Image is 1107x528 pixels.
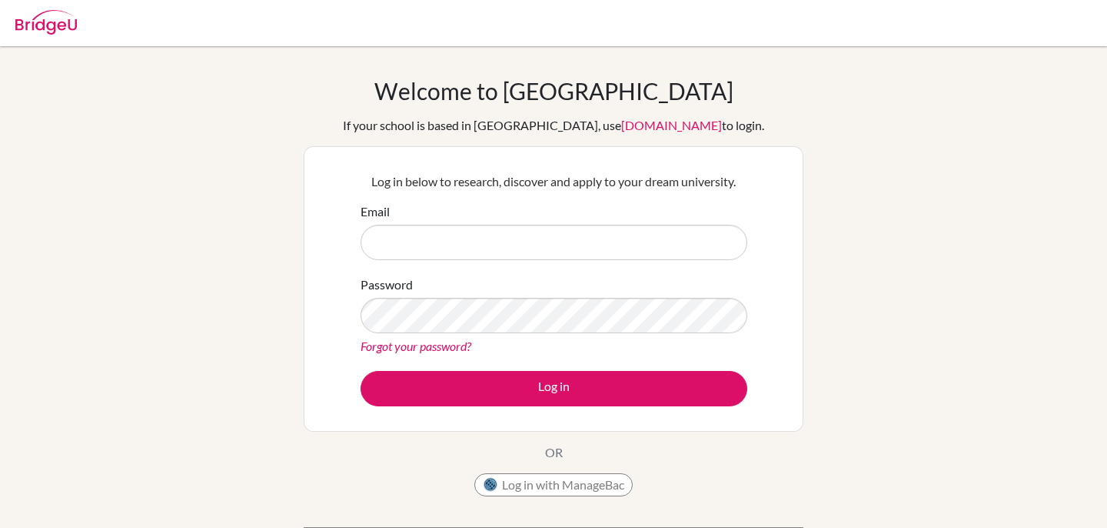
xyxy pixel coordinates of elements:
[474,473,633,496] button: Log in with ManageBac
[361,276,413,294] label: Password
[545,443,563,462] p: OR
[621,118,722,132] a: [DOMAIN_NAME]
[343,116,764,135] div: If your school is based in [GEOGRAPHIC_DATA], use to login.
[361,339,471,353] a: Forgot your password?
[361,172,747,191] p: Log in below to research, discover and apply to your dream university.
[361,371,747,406] button: Log in
[361,202,390,221] label: Email
[374,77,733,105] h1: Welcome to [GEOGRAPHIC_DATA]
[15,10,77,35] img: Bridge-U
